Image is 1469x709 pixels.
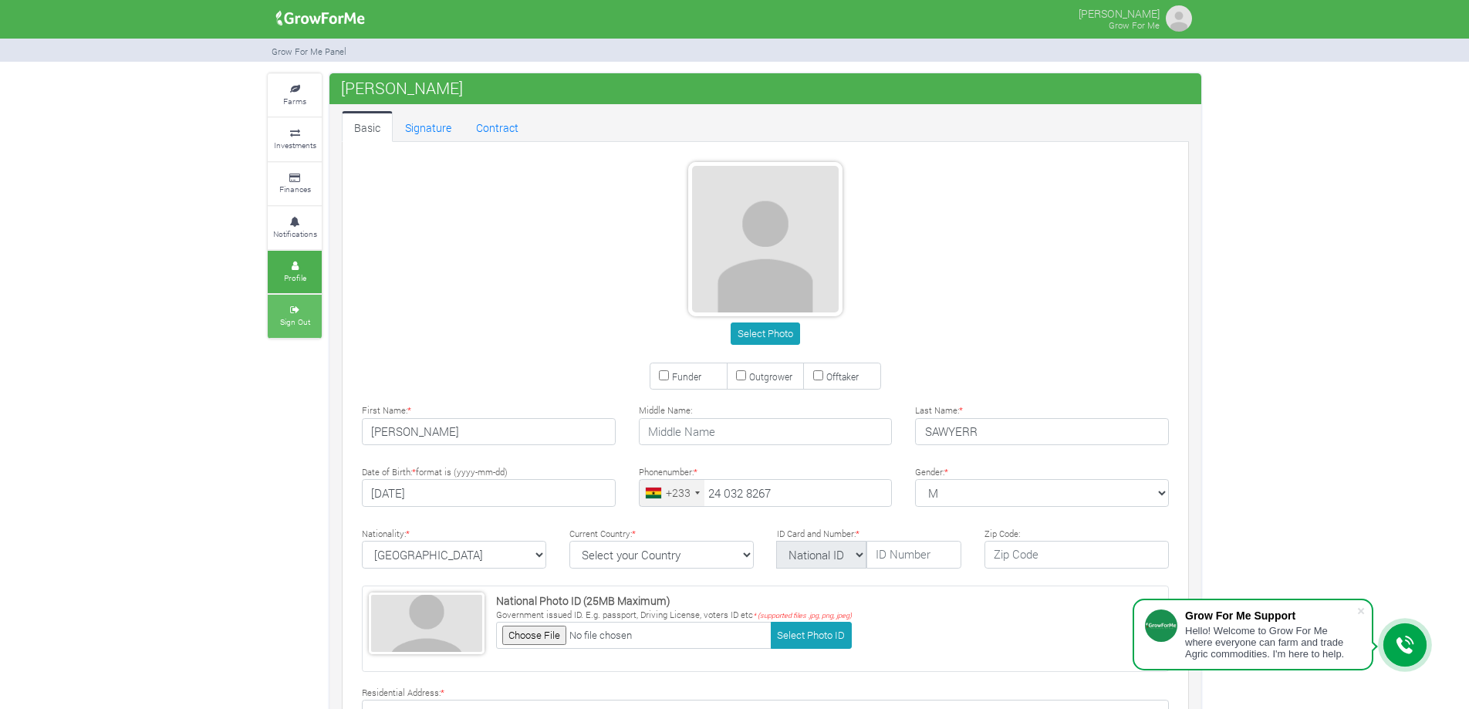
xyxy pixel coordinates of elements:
div: Grow For Me Support [1185,609,1356,622]
label: Gender: [915,466,948,479]
a: Profile [268,251,322,293]
small: Notifications [273,228,317,239]
button: Select Photo ID [771,622,852,649]
small: Offtaker [826,370,859,383]
input: Outgrower [736,370,746,380]
p: [PERSON_NAME] [1079,3,1160,22]
a: Finances [268,163,322,205]
label: Current Country: [569,528,636,541]
small: Investments [274,140,316,150]
a: Contract [464,111,531,142]
input: Phone Number [639,479,893,507]
input: Offtaker [813,370,823,380]
button: Select Photo [731,322,799,345]
label: Phonenumber: [639,466,697,479]
label: Nationality: [362,528,410,541]
small: Sign Out [280,316,310,327]
a: Signature [393,111,464,142]
img: growforme image [1163,3,1194,34]
small: Grow For Me Panel [272,46,346,57]
input: Zip Code [984,541,1169,569]
input: Type Date of Birth (YYYY-MM-DD) [362,479,616,507]
a: Farms [268,74,322,116]
small: Profile [284,272,306,283]
p: Government issued ID. E.g. passport, Driving License, voters ID etc [496,609,852,622]
input: ID Number [866,541,961,569]
label: Middle Name: [639,404,692,417]
a: Sign Out [268,295,322,337]
label: ID Card and Number: [777,528,859,541]
div: Hello! Welcome to Grow For Me where everyone can farm and trade Agric commodities. I'm here to help. [1185,625,1356,660]
small: Farms [283,96,306,106]
small: Grow For Me [1109,19,1160,31]
div: +233 [666,484,691,501]
strong: National Photo ID (25MB Maximum) [496,593,670,608]
label: First Name: [362,404,411,417]
small: Funder [672,370,701,383]
input: First Name [362,418,616,446]
a: Basic [342,111,393,142]
div: Ghana (Gaana): +233 [640,480,704,506]
span: [PERSON_NAME] [337,73,467,103]
small: Outgrower [749,370,792,383]
label: Last Name: [915,404,963,417]
i: * (supported files .jpg, png, jpeg) [753,611,852,620]
small: Finances [279,184,311,194]
label: Residential Address: [362,687,444,700]
label: Date of Birth: format is (yyyy-mm-dd) [362,466,508,479]
a: Investments [268,118,322,160]
input: Middle Name [639,418,893,446]
input: Funder [659,370,669,380]
img: growforme image [271,3,370,34]
input: Last Name [915,418,1169,446]
label: Zip Code: [984,528,1020,541]
a: Notifications [268,207,322,249]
